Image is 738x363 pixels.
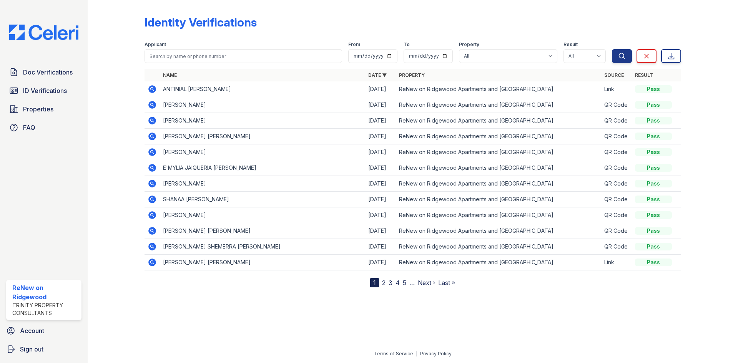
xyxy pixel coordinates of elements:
td: ReNew on Ridgewood Apartments and [GEOGRAPHIC_DATA] [396,113,601,129]
td: [DATE] [365,160,396,176]
td: ReNew on Ridgewood Apartments and [GEOGRAPHIC_DATA] [396,239,601,255]
td: [DATE] [365,239,396,255]
td: ReNew on Ridgewood Apartments and [GEOGRAPHIC_DATA] [396,192,601,207]
td: ReNew on Ridgewood Apartments and [GEOGRAPHIC_DATA] [396,176,601,192]
td: [PERSON_NAME] [160,113,365,129]
div: Pass [635,148,672,156]
td: QR Code [601,223,632,239]
td: ReNew on Ridgewood Apartments and [GEOGRAPHIC_DATA] [396,81,601,97]
td: [DATE] [365,192,396,207]
td: [DATE] [365,223,396,239]
a: Result [635,72,653,78]
td: ReNew on Ridgewood Apartments and [GEOGRAPHIC_DATA] [396,223,601,239]
td: QR Code [601,113,632,129]
span: FAQ [23,123,35,132]
a: Privacy Policy [420,351,452,356]
div: 1 [370,278,379,287]
a: 4 [396,279,400,287]
label: Result [563,41,578,48]
td: ReNew on Ridgewood Apartments and [GEOGRAPHIC_DATA] [396,97,601,113]
td: [DATE] [365,81,396,97]
a: Next › [418,279,435,287]
td: [PERSON_NAME] [PERSON_NAME] [160,129,365,144]
td: ReNew on Ridgewood Apartments and [GEOGRAPHIC_DATA] [396,207,601,223]
td: [DATE] [365,176,396,192]
td: QR Code [601,160,632,176]
td: [DATE] [365,255,396,270]
td: QR Code [601,207,632,223]
td: ReNew on Ridgewood Apartments and [GEOGRAPHIC_DATA] [396,255,601,270]
a: Terms of Service [374,351,413,356]
td: [PERSON_NAME] [160,144,365,160]
td: ReNew on Ridgewood Apartments and [GEOGRAPHIC_DATA] [396,144,601,160]
span: Doc Verifications [23,68,73,77]
div: Pass [635,259,672,266]
a: Date ▼ [368,72,387,78]
div: Pass [635,196,672,203]
div: Pass [635,243,672,250]
div: Pass [635,133,672,140]
a: Account [3,323,85,338]
span: ID Verifications [23,86,67,95]
div: Pass [635,85,672,93]
td: [DATE] [365,97,396,113]
div: Pass [635,101,672,109]
td: QR Code [601,239,632,255]
td: SHANAA [PERSON_NAME] [160,192,365,207]
td: [PERSON_NAME] [160,176,365,192]
td: [DATE] [365,113,396,129]
span: Account [20,326,44,335]
a: FAQ [6,120,81,135]
td: QR Code [601,144,632,160]
a: 5 [403,279,406,287]
a: Name [163,72,177,78]
td: ReNew on Ridgewood Apartments and [GEOGRAPHIC_DATA] [396,160,601,176]
div: Pass [635,211,672,219]
label: To [404,41,410,48]
div: Trinity Property Consultants [12,302,78,317]
td: Link [601,81,632,97]
img: CE_Logo_Blue-a8612792a0a2168367f1c8372b55b34899dd931a85d93a1a3d3e32e68fde9ad4.png [3,25,85,40]
a: Last » [438,279,455,287]
td: [PERSON_NAME] [160,97,365,113]
td: QR Code [601,192,632,207]
div: Pass [635,117,672,124]
a: Doc Verifications [6,65,81,80]
td: ReNew on Ridgewood Apartments and [GEOGRAPHIC_DATA] [396,129,601,144]
td: [PERSON_NAME] [PERSON_NAME] [160,255,365,270]
span: … [409,278,415,287]
td: [PERSON_NAME] [160,207,365,223]
span: Properties [23,104,53,114]
td: QR Code [601,129,632,144]
td: QR Code [601,176,632,192]
div: Pass [635,227,672,235]
div: ReNew on Ridgewood [12,283,78,302]
input: Search by name or phone number [145,49,342,63]
td: [DATE] [365,207,396,223]
div: Pass [635,164,672,172]
td: [DATE] [365,129,396,144]
a: 2 [382,279,386,287]
a: Properties [6,101,81,117]
a: Sign out [3,341,85,357]
a: ID Verifications [6,83,81,98]
a: 3 [389,279,392,287]
td: [DATE] [365,144,396,160]
td: QR Code [601,97,632,113]
a: Property [399,72,425,78]
td: ANTINIAL [PERSON_NAME] [160,81,365,97]
label: Applicant [145,41,166,48]
a: Source [604,72,624,78]
td: E'MYLIA JAIQUERIA [PERSON_NAME] [160,160,365,176]
span: Sign out [20,345,43,354]
td: [PERSON_NAME] SHEMERRA [PERSON_NAME] [160,239,365,255]
label: Property [459,41,479,48]
div: | [416,351,417,356]
label: From [348,41,360,48]
td: Link [601,255,632,270]
div: Pass [635,180,672,187]
div: Identity Verifications [145,15,257,29]
td: [PERSON_NAME] [PERSON_NAME] [160,223,365,239]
